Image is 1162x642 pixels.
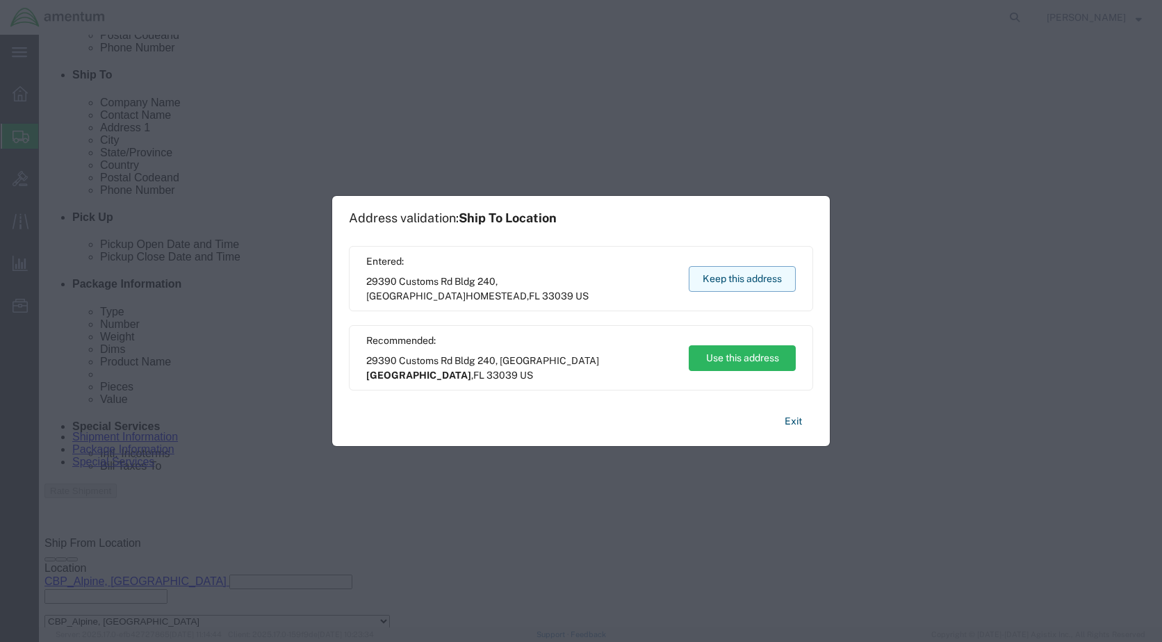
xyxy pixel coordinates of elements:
[689,345,796,371] button: Use this address
[689,266,796,292] button: Keep this address
[473,370,484,381] span: FL
[366,254,676,269] span: Entered:
[774,409,813,434] button: Exit
[575,290,589,302] span: US
[529,290,540,302] span: FL
[520,370,533,381] span: US
[349,211,557,226] h1: Address validation:
[459,211,557,225] span: Ship To Location
[366,354,676,383] span: 29390 Customs Rd Bldg 240, [GEOGRAPHIC_DATA] ,
[466,290,527,302] span: HOMESTEAD
[486,370,518,381] span: 33039
[366,274,676,304] span: 29390 Customs Rd Bldg 240, [GEOGRAPHIC_DATA] ,
[366,334,676,348] span: Recommended:
[542,290,573,302] span: 33039
[366,370,471,381] span: [GEOGRAPHIC_DATA]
